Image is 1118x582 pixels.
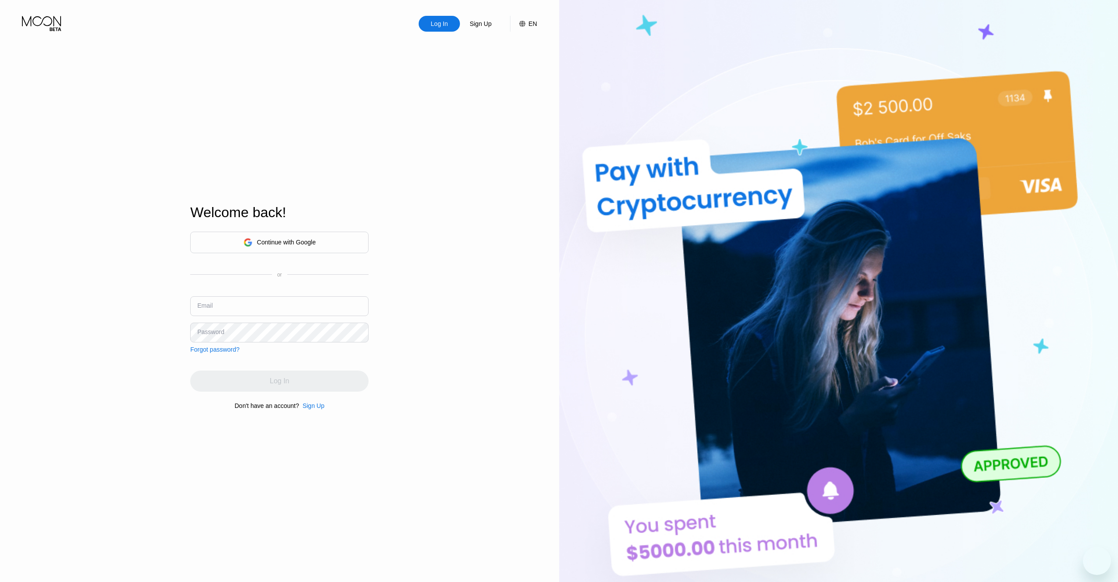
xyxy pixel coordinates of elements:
div: Password [197,328,224,335]
div: Continue with Google [190,232,369,253]
div: EN [510,16,537,32]
div: Sign Up [469,19,492,28]
div: Continue with Google [257,239,316,246]
div: Don't have an account? [235,402,299,409]
div: Email [197,302,213,309]
div: Sign Up [460,16,501,32]
div: EN [528,20,537,27]
div: Log In [430,19,449,28]
div: or [277,272,282,278]
div: Log In [419,16,460,32]
div: Forgot password? [190,346,239,353]
iframe: Кнопка запуска окна обмена сообщениями [1083,547,1111,575]
div: Welcome back! [190,204,369,221]
div: Sign Up [299,402,325,409]
div: Sign Up [303,402,325,409]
